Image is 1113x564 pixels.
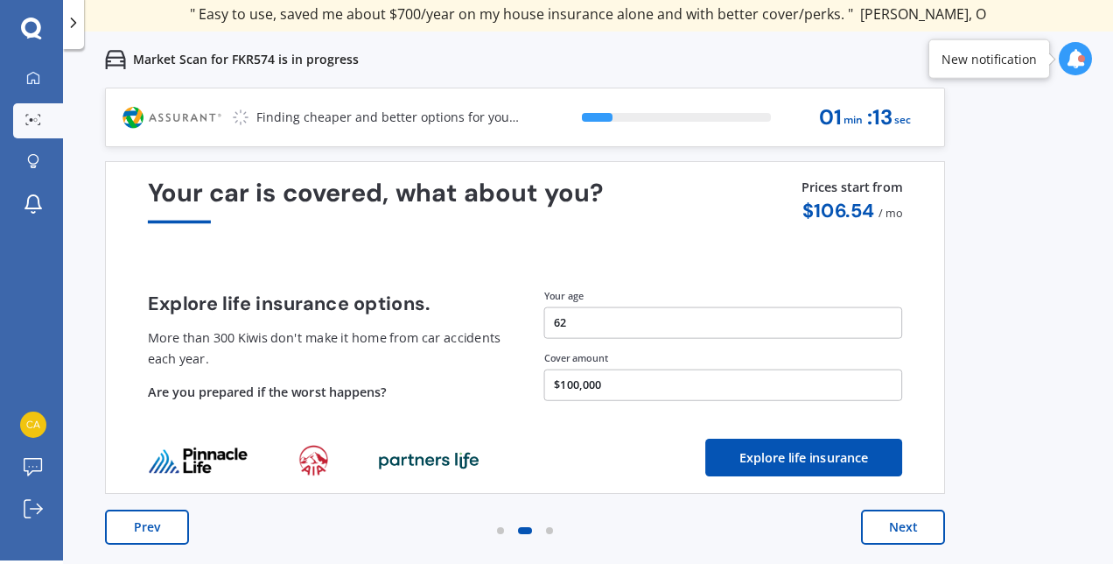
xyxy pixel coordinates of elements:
[878,206,902,221] span: / mo
[705,439,902,476] button: Explore life insurance
[544,289,903,303] div: Your age
[133,51,359,68] p: Market Scan for FKR574 is in progress
[544,307,903,338] button: 62
[105,510,189,545] button: Prev
[256,109,519,126] p: Finding cheaper and better options for you...
[802,198,875,222] span: $ 106.54
[941,50,1037,67] div: New notification
[105,49,126,70] img: car.f15378c7a67c060ca3f3.svg
[894,109,911,132] span: sec
[819,106,842,130] span: 01
[148,179,902,223] div: Your car is covered, what about you?
[843,109,863,132] span: min
[148,447,248,476] img: life_provider_logo_0
[544,351,903,365] div: Cover amount
[867,106,892,130] span: : 13
[148,293,507,315] h4: Explore life insurance options.
[801,179,902,200] p: Prices start from
[544,370,903,401] button: $100,000
[378,451,479,470] img: life_provider_logo_2
[148,384,387,401] span: Are you prepared if the worst happens?
[299,445,328,476] img: life_provider_logo_1
[148,328,507,370] p: More than 300 Kiwis don't make it home from car accidents each year.
[20,412,46,438] img: c95ae70abd391f3a27ed09ca99ef28f8
[861,510,945,545] button: Next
